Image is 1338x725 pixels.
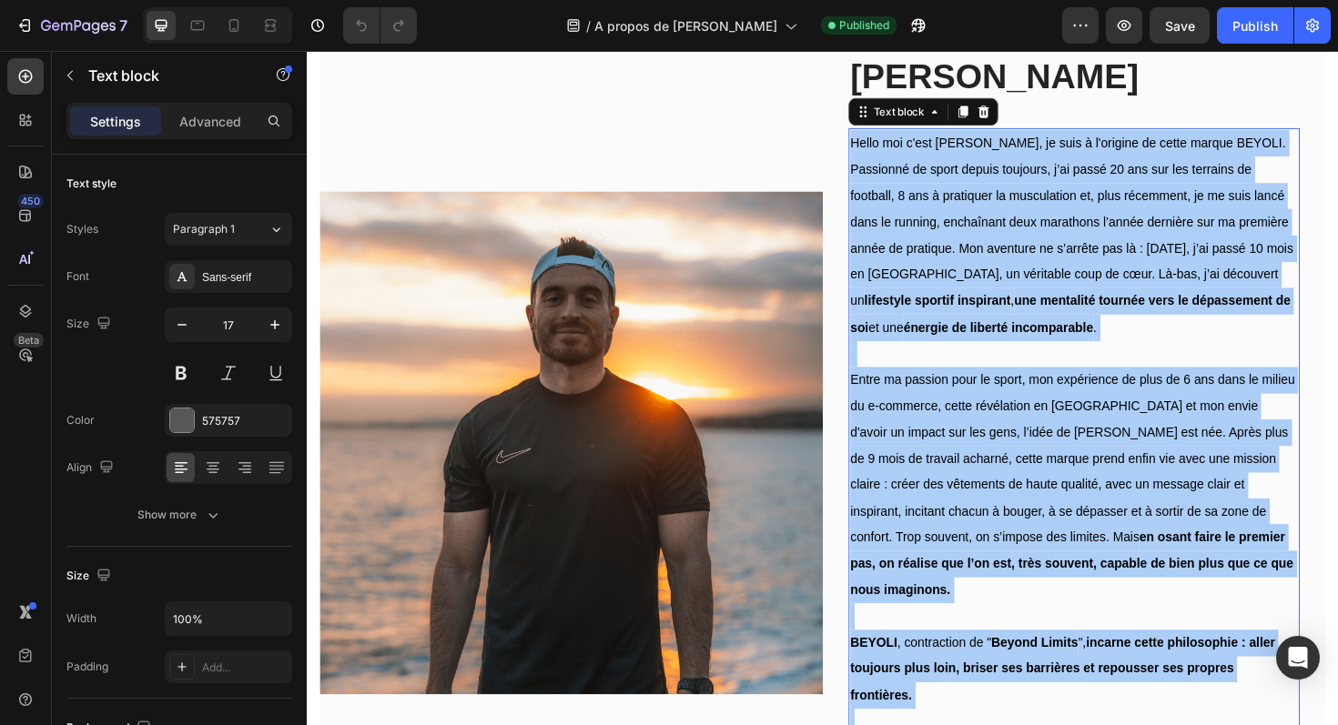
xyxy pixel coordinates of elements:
[596,56,657,73] div: Text block
[594,16,777,35] span: A propos de [PERSON_NAME]
[202,413,288,429] div: 575757
[173,221,235,237] span: Paragraph 1
[66,610,96,627] div: Width
[66,659,108,675] div: Padding
[202,269,288,286] div: Sans-serif
[66,176,117,192] div: Text style
[119,15,127,36] p: 7
[88,65,243,86] p: Text block
[166,602,291,635] input: Auto
[575,341,1046,579] span: Entre ma passion pour le sport, mon expérience de plus de 6 ans dans le milieu du e-commerce, cet...
[575,257,1041,300] strong: une mentalité tournée vers le dépassement de soi
[1165,18,1195,34] span: Save
[90,112,141,131] p: Settings
[1217,7,1293,44] button: Publish
[165,213,292,246] button: Paragraph 1
[590,257,745,272] strong: lifestyle sportif inspirant
[137,506,222,524] div: Show more
[14,333,44,347] div: Beta
[575,619,1025,690] strong: incarne cette philosophie : aller toujours plus loin, briser ses barrières et repousser ses propr...
[66,456,117,480] div: Align
[7,7,136,44] button: 7
[575,508,1045,578] strong: en osant faire le premier pas, on réalise que l’on est, très souvent, capable de bien plus que ce...
[66,412,95,428] div: Color
[179,112,241,131] p: Advanced
[575,619,625,634] strong: BEYOLI
[725,619,816,634] strong: Beyond Limits
[14,149,546,681] img: Alt Image
[66,564,115,589] div: Size
[839,17,889,34] span: Published
[575,90,1044,299] span: Hello moi c'est [PERSON_NAME], je suis à l'origine de cette marque BEYOLI. Passionné de sport dep...
[1276,636,1320,680] div: Open Intercom Messenger
[66,312,115,337] div: Size
[632,286,833,300] strong: énergie de liberté incomparable
[66,498,292,531] button: Show more
[17,194,44,208] div: 450
[66,221,98,237] div: Styles
[307,51,1338,725] iframe: Design area
[1232,16,1278,35] div: Publish
[343,7,417,44] div: Undo/Redo
[202,660,288,676] div: Add...
[575,619,1025,690] span: , contraction de " ",
[66,268,89,285] div: Font
[1150,7,1210,44] button: Save
[586,16,591,35] span: /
